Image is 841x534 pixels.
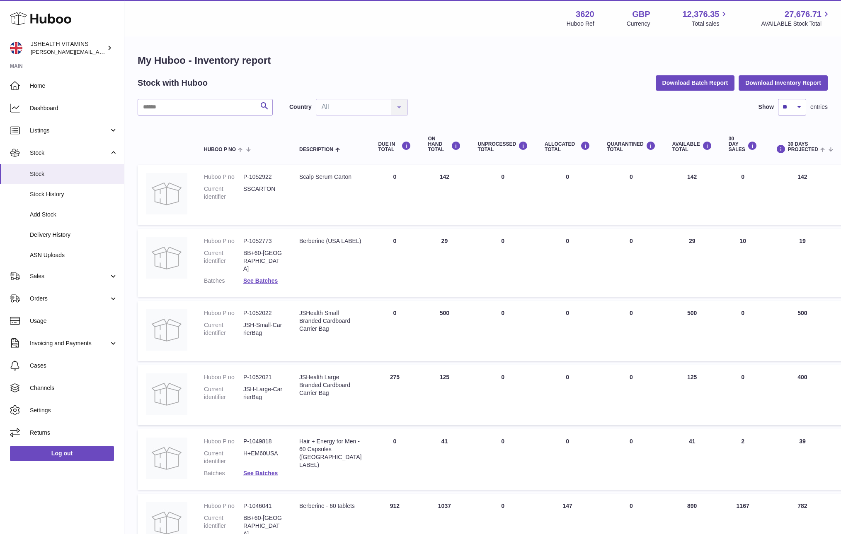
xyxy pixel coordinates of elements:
[664,365,720,425] td: 125
[428,136,461,153] div: ON HAND Total
[761,20,831,28] span: AVAILABLE Stock Total
[299,173,361,181] div: Scalp Serum Carton
[419,301,469,361] td: 500
[30,339,109,347] span: Invoicing and Payments
[630,374,633,380] span: 0
[146,373,187,415] img: product image
[720,229,766,297] td: 10
[630,438,633,445] span: 0
[536,301,599,361] td: 0
[720,301,766,361] td: 0
[299,373,361,397] div: JSHealth Large Branded Cardboard Carrier Bag
[30,295,109,303] span: Orders
[146,438,187,479] img: product image
[419,165,469,225] td: 142
[30,317,118,325] span: Usage
[536,165,599,225] td: 0
[378,141,411,152] div: DUE IN TOTAL
[630,238,633,244] span: 0
[299,438,361,469] div: Hair + Energy for Men - 60 Capsules ([GEOGRAPHIC_DATA] LABEL)
[204,438,243,445] dt: Huboo P no
[204,309,243,317] dt: Huboo P no
[243,502,283,510] dd: P-1046041
[299,502,361,510] div: Berberine - 60 tablets
[469,429,536,490] td: 0
[30,104,118,112] span: Dashboard
[419,229,469,297] td: 29
[729,136,757,153] div: 30 DAY SALES
[627,20,650,28] div: Currency
[761,9,831,28] a: 27,676.71 AVAILABLE Stock Total
[672,141,712,152] div: AVAILABLE Total
[204,185,243,201] dt: Current identifier
[766,365,840,425] td: 400
[204,147,236,152] span: Huboo P no
[30,429,118,437] span: Returns
[766,301,840,361] td: 500
[30,190,118,198] span: Stock History
[469,165,536,225] td: 0
[30,251,118,259] span: ASN Uploads
[30,127,109,135] span: Listings
[567,20,594,28] div: Huboo Ref
[243,309,283,317] dd: P-1052022
[682,9,729,28] a: 12,376.35 Total sales
[419,365,469,425] td: 125
[30,82,118,90] span: Home
[31,48,166,55] span: [PERSON_NAME][EMAIL_ADDRESS][DOMAIN_NAME]
[30,272,109,280] span: Sales
[243,470,278,476] a: See Batches
[10,446,114,461] a: Log out
[146,173,187,214] img: product image
[720,365,766,425] td: 0
[299,309,361,333] div: JSHealth Small Branded Cardboard Carrier Bag
[630,310,633,316] span: 0
[419,429,469,490] td: 41
[536,429,599,490] td: 0
[370,429,419,490] td: 0
[370,229,419,297] td: 0
[469,365,536,425] td: 0
[204,373,243,381] dt: Huboo P no
[720,429,766,490] td: 2
[682,9,719,20] span: 12,376.35
[536,365,599,425] td: 0
[204,249,243,273] dt: Current identifier
[204,237,243,245] dt: Huboo P no
[289,103,312,111] label: Country
[766,165,840,225] td: 142
[664,429,720,490] td: 41
[243,385,283,401] dd: JSH-Large-CarrierBag
[243,450,283,465] dd: H+EM60USA
[766,429,840,490] td: 39
[576,9,594,20] strong: 3620
[607,141,656,152] div: QUARANTINED Total
[759,103,774,111] label: Show
[788,142,818,152] span: 30 DAYS PROJECTED
[138,77,208,89] h2: Stock with Huboo
[469,229,536,297] td: 0
[545,141,590,152] div: ALLOCATED Total
[370,301,419,361] td: 0
[477,141,528,152] div: UNPROCESSED Total
[299,237,361,245] div: Berberine (USA LABEL)
[204,385,243,401] dt: Current identifier
[10,42,22,54] img: francesca@jshealthvitamins.com
[243,373,283,381] dd: P-1052021
[30,170,118,178] span: Stock
[692,20,729,28] span: Total sales
[630,173,633,180] span: 0
[630,503,633,509] span: 0
[146,237,187,279] img: product image
[243,237,283,245] dd: P-1052773
[370,365,419,425] td: 275
[243,321,283,337] dd: JSH-Small-CarrierBag
[469,301,536,361] td: 0
[766,229,840,297] td: 19
[664,165,720,225] td: 142
[204,469,243,477] dt: Batches
[204,277,243,285] dt: Batches
[536,229,599,297] td: 0
[243,277,278,284] a: See Batches
[204,173,243,181] dt: Huboo P no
